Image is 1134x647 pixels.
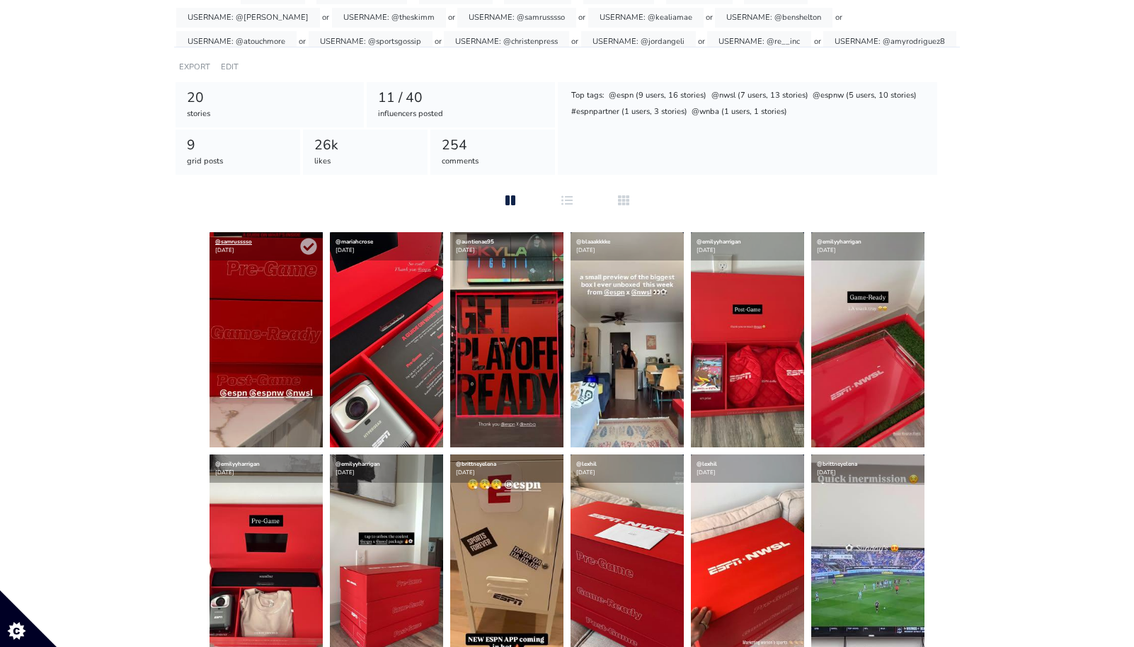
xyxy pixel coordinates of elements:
div: or [814,31,821,52]
div: stories [187,108,353,120]
a: @emilyyharrigan [697,238,741,246]
div: USERNAME: @theskimm [332,8,446,28]
div: #espnpartner (1 users, 3 stories) [570,105,688,120]
div: [DATE] [210,454,323,483]
div: USERNAME: @sportsgossip [309,31,433,52]
a: @samrusssso [215,238,252,246]
div: comments [442,156,544,168]
div: or [698,31,705,52]
div: USERNAME: @jordangeli [581,31,696,52]
div: or [448,8,455,28]
div: @wnba (1 users, 1 stories) [691,105,789,120]
a: @mariahcrose [336,238,373,246]
div: [DATE] [811,232,924,260]
div: [DATE] [571,232,684,260]
div: grid posts [187,156,290,168]
div: [DATE] [450,232,563,260]
div: [DATE] [811,454,924,483]
a: @emilyyharrigan [215,460,260,468]
div: 20 [187,88,353,108]
div: or [322,8,329,28]
div: USERNAME: @atouchmore [176,31,297,52]
a: EXPORT [179,62,210,72]
a: @brittneyelena [456,460,496,468]
div: USERNAME: @christenpress [444,31,569,52]
a: @brittneyelena [817,460,857,468]
div: 26k [314,135,417,156]
div: [DATE] [450,454,563,483]
div: @nwsl (7 users, 13 stories) [710,89,809,103]
div: @espnw (5 users, 10 stories) [811,89,917,103]
div: @espn (9 users, 16 stories) [608,89,708,103]
div: USERNAME: @kealiamae [588,8,704,28]
div: Top tags: [570,89,605,103]
div: 9 [187,135,290,156]
div: USERNAME: @[PERSON_NAME] [176,8,320,28]
div: likes [314,156,417,168]
a: EDIT [221,62,239,72]
div: USERNAME: @amyrodriguez8 [823,31,956,52]
div: or [571,31,578,52]
div: USERNAME: @benshelton [715,8,832,28]
div: [DATE] [330,232,443,260]
div: or [835,8,842,28]
div: or [706,8,713,28]
div: 11 / 40 [378,88,544,108]
div: [DATE] [691,232,804,260]
a: @blaaakkkke [576,238,610,246]
div: or [299,31,306,52]
div: [DATE] [330,454,443,483]
a: @emilyyharrigan [817,238,861,246]
div: [DATE] [210,232,323,260]
a: @emilyyharrigan [336,460,380,468]
div: USERNAME: @samrusssso [457,8,576,28]
a: @lexhil [576,460,597,468]
a: @lexhil [697,460,717,468]
a: @auntienae95 [456,238,494,246]
div: USERNAME: @re__inc [707,31,811,52]
div: influencers posted [378,108,544,120]
div: or [435,31,442,52]
div: 254 [442,135,544,156]
div: [DATE] [691,454,804,483]
div: or [578,8,585,28]
div: [DATE] [571,454,684,483]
